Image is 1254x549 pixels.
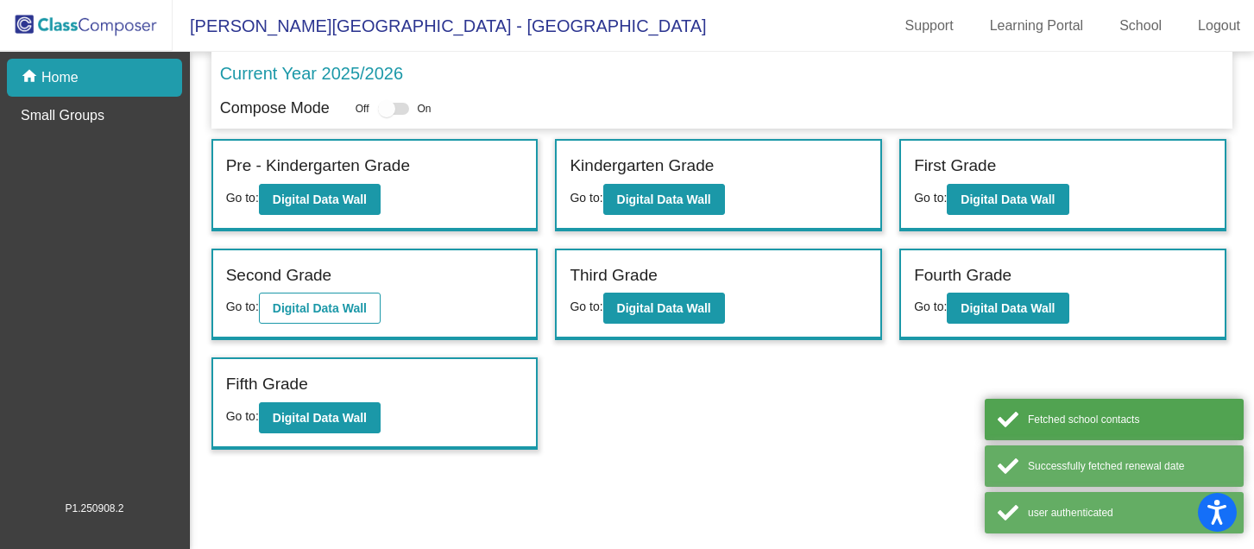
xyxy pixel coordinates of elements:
button: Digital Data Wall [259,293,381,324]
span: Go to: [226,300,259,313]
label: Fifth Grade [226,372,308,397]
span: Go to: [226,409,259,423]
button: Digital Data Wall [947,184,1068,215]
button: Digital Data Wall [603,293,725,324]
button: Digital Data Wall [947,293,1068,324]
b: Digital Data Wall [617,301,711,315]
p: Compose Mode [220,97,330,120]
b: Digital Data Wall [273,301,367,315]
button: Digital Data Wall [259,184,381,215]
a: Support [892,12,967,40]
span: Go to: [570,191,602,205]
mat-icon: home [21,67,41,88]
button: Digital Data Wall [259,402,381,433]
p: Current Year 2025/2026 [220,60,403,86]
a: School [1106,12,1175,40]
b: Digital Data Wall [961,192,1055,206]
p: Small Groups [21,105,104,126]
div: Fetched school contacts [1028,412,1231,427]
a: Learning Portal [976,12,1098,40]
label: Pre - Kindergarten Grade [226,154,410,179]
label: Kindergarten Grade [570,154,714,179]
b: Digital Data Wall [961,301,1055,315]
span: Go to: [914,300,947,313]
b: Digital Data Wall [617,192,711,206]
span: Off [356,101,369,117]
b: Digital Data Wall [273,192,367,206]
label: First Grade [914,154,996,179]
label: Third Grade [570,263,657,288]
label: Fourth Grade [914,263,1011,288]
span: Go to: [914,191,947,205]
span: [PERSON_NAME][GEOGRAPHIC_DATA] - [GEOGRAPHIC_DATA] [173,12,707,40]
b: Digital Data Wall [273,411,367,425]
span: Go to: [570,300,602,313]
span: On [418,101,432,117]
label: Second Grade [226,263,332,288]
span: Go to: [226,191,259,205]
p: Home [41,67,79,88]
a: Logout [1184,12,1254,40]
button: Digital Data Wall [603,184,725,215]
